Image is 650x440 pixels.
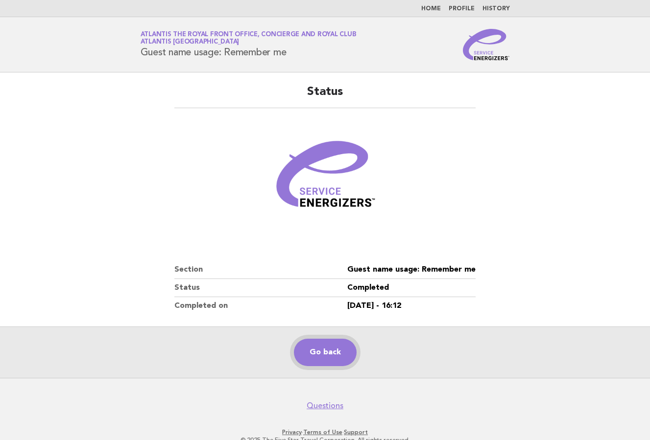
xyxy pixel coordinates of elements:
[344,429,368,436] a: Support
[482,6,510,12] a: History
[141,39,240,46] span: Atlantis [GEOGRAPHIC_DATA]
[141,31,357,45] a: Atlantis The Royal Front Office, Concierge and Royal ClubAtlantis [GEOGRAPHIC_DATA]
[174,279,348,297] dt: Status
[266,120,384,237] img: Verified
[347,279,476,297] dd: Completed
[25,428,625,436] p: · ·
[174,261,348,279] dt: Section
[347,297,476,315] dd: [DATE] - 16:12
[174,84,476,108] h2: Status
[449,6,475,12] a: Profile
[282,429,302,436] a: Privacy
[307,401,343,411] a: Questions
[421,6,441,12] a: Home
[303,429,342,436] a: Terms of Use
[347,261,476,279] dd: Guest name usage: Remember me
[294,339,357,366] a: Go back
[141,32,357,57] h1: Guest name usage: Remember me
[463,29,510,60] img: Service Energizers
[174,297,348,315] dt: Completed on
